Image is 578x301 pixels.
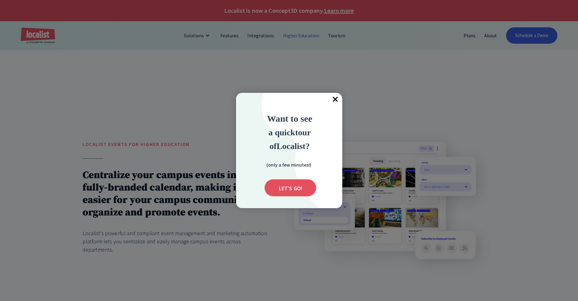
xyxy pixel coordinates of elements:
strong: Want to see [267,113,312,123]
div: (only a few minutes!) [259,161,319,168]
strong: (only a few minutes!) [266,162,311,168]
div: Submit [265,179,316,196]
span: a quick [269,128,295,137]
strong: Localist? [277,141,310,151]
span: × [329,93,342,106]
div: Close popup [329,93,342,106]
strong: to [295,128,302,137]
div: Want to see a quick tour of Localist? [250,112,329,153]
